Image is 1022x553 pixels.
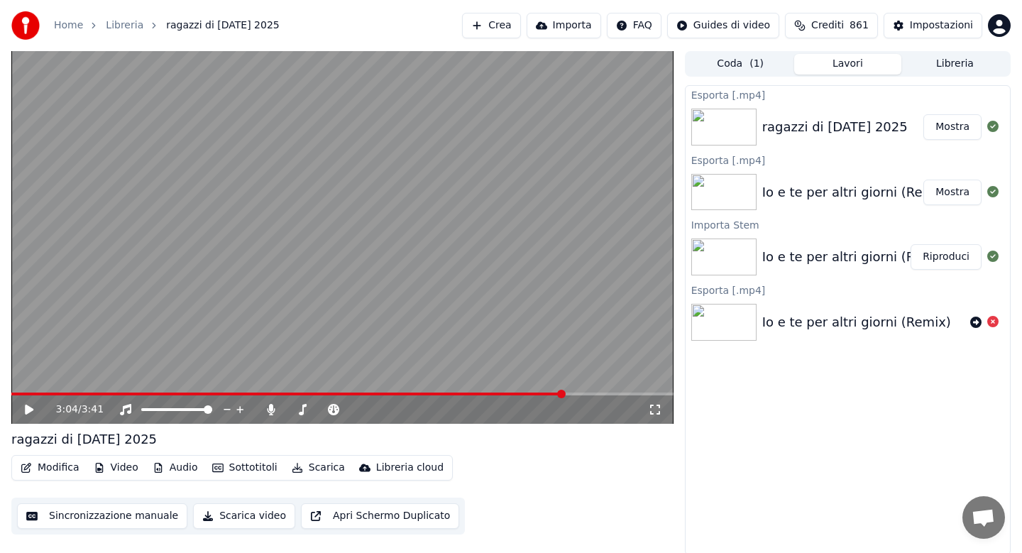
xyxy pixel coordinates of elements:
div: Aprire la chat [962,496,1005,539]
button: Riproduci [911,244,982,270]
button: Mostra [923,114,982,140]
div: / [56,403,90,417]
button: FAQ [607,13,661,38]
span: Crediti [811,18,844,33]
button: Sottotitoli [207,458,283,478]
button: Apri Schermo Duplicato [301,503,459,529]
button: Crediti861 [785,13,878,38]
span: 3:41 [82,403,104,417]
div: Esporta [.mp4] [686,86,1010,103]
a: Home [54,18,83,33]
span: ( 1 ) [749,57,764,71]
div: Importa Stem [686,216,1010,233]
button: Lavori [794,54,901,75]
a: Libreria [106,18,143,33]
button: Video [88,458,144,478]
span: 3:04 [56,403,78,417]
button: Libreria [901,54,1009,75]
button: Coda [687,54,794,75]
nav: breadcrumb [54,18,280,33]
span: ragazzi di [DATE] 2025 [166,18,280,33]
button: Guides di video [667,13,779,38]
div: Io e te per altri giorni (Remix) [762,247,951,267]
button: Audio [147,458,204,478]
button: Impostazioni [884,13,982,38]
button: Crea [462,13,520,38]
button: Scarica video [193,503,295,529]
span: 861 [850,18,869,33]
div: Esporta [.mp4] [686,151,1010,168]
div: Libreria cloud [376,461,444,475]
div: Io e te per altri giorni (Remix) [762,312,951,332]
button: Mostra [923,180,982,205]
button: Importa [527,13,601,38]
button: Scarica [286,458,351,478]
div: ragazzi di [DATE] 2025 [11,429,157,449]
div: ragazzi di [DATE] 2025 [762,117,908,137]
div: Impostazioni [910,18,973,33]
div: Esporta [.mp4] [686,281,1010,298]
div: Io e te per altri giorni (Remix) [762,182,951,202]
button: Modifica [15,458,85,478]
img: youka [11,11,40,40]
button: Sincronizzazione manuale [17,503,187,529]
